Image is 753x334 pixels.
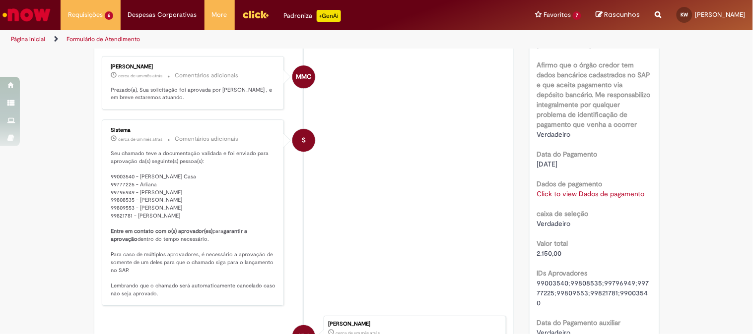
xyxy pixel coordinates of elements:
[111,150,276,297] p: Seu chamado teve a documentação validada e foi enviado para aprovação da(s) seguinte(s) pessoa(s)...
[111,127,276,133] div: Sistema
[537,130,571,139] span: Verdadeiro
[292,129,315,152] div: System
[119,136,163,142] time: 26/08/2025 16:30:13
[537,41,592,50] span: [PERSON_NAME]
[111,227,213,235] b: Entre em contato com o(s) aprovador(es)
[596,10,640,20] a: Rascunhos
[537,278,649,307] span: 99003540;99808535;99796949;99777225;99809553;99821781;99003540
[605,10,640,19] span: Rascunhos
[175,71,239,80] small: Comentários adicionais
[317,10,341,22] p: +GenAi
[544,10,571,20] span: Favoritos
[537,269,588,278] b: IDs Aprovadores
[681,11,688,18] span: KW
[537,150,598,159] b: Data do Pagamento
[284,10,341,22] div: Padroniza
[111,86,276,102] p: Prezado(a), Sua solicitação foi aprovada por [PERSON_NAME] , e em breve estaremos atuando.
[537,209,589,218] b: caixa de seleção
[302,128,306,152] span: S
[537,219,571,228] span: Verdadeiro
[296,65,312,89] span: MMC
[105,11,113,20] span: 6
[175,135,239,143] small: Comentários adicionais
[111,227,249,243] b: garantir a aprovação
[119,73,163,79] span: cerca de um mês atrás
[573,11,581,20] span: 7
[695,10,746,19] span: [PERSON_NAME]
[537,160,558,168] span: [DATE]
[7,30,494,49] ul: Trilhas de página
[68,10,103,20] span: Requisições
[1,5,52,25] img: ServiceNow
[119,136,163,142] span: cerca de um mês atrás
[11,35,45,43] a: Página inicial
[537,189,645,198] a: Click to view Dados de pagamento
[128,10,197,20] span: Despesas Corporativas
[537,249,562,258] span: 2.150,00
[537,239,568,248] b: Valor total
[212,10,227,20] span: More
[111,64,276,70] div: [PERSON_NAME]
[537,60,651,129] b: Afirmo que o órgão credor tem dados bancários cadastrados no SAP e que aceita pagamento via depós...
[242,7,269,22] img: click_logo_yellow_360x200.png
[67,35,140,43] a: Formulário de Atendimento
[119,73,163,79] time: 26/08/2025 20:03:10
[292,65,315,88] div: Monica Maria Casa
[537,179,603,188] b: Dados de pagamento
[537,318,621,327] b: Data do Pagamento auxiliar
[328,321,501,327] div: [PERSON_NAME]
